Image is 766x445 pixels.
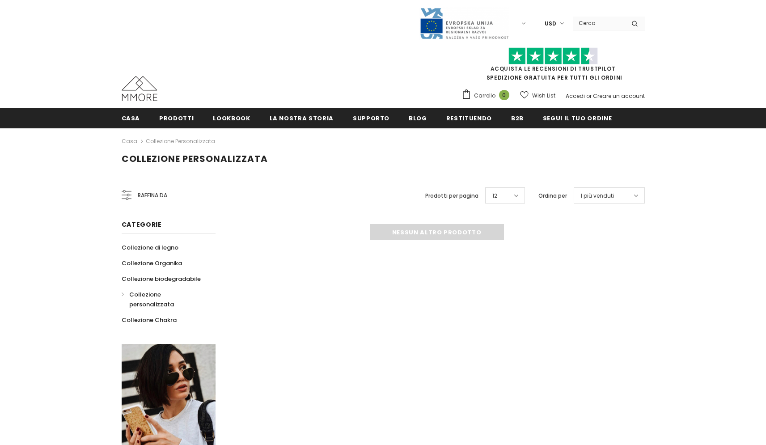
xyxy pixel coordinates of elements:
[122,255,182,271] a: Collezione Organika
[409,108,427,128] a: Blog
[446,114,492,123] span: Restituendo
[122,271,201,287] a: Collezione biodegradabile
[122,312,177,328] a: Collezione Chakra
[532,91,555,100] span: Wish List
[122,316,177,324] span: Collezione Chakra
[499,90,509,100] span: 0
[419,19,509,27] a: Javni Razpis
[122,287,206,312] a: Collezione personalizzata
[586,92,592,100] span: or
[508,47,598,65] img: Fidati di Pilot Stars
[461,51,645,81] span: SPEDIZIONE GRATUITA PER TUTTI GLI ORDINI
[538,191,567,200] label: Ordina per
[270,114,334,123] span: La nostra storia
[461,89,514,102] a: Carrello 0
[213,108,250,128] a: Lookbook
[122,275,201,283] span: Collezione biodegradabile
[446,108,492,128] a: Restituendo
[543,108,612,128] a: Segui il tuo ordine
[159,114,194,123] span: Prodotti
[122,243,178,252] span: Collezione di legno
[353,114,389,123] span: supporto
[122,76,157,101] img: Casi MMORE
[474,91,495,100] span: Carrello
[129,290,174,309] span: Collezione personalizzata
[492,191,497,200] span: 12
[419,7,509,40] img: Javni Razpis
[213,114,250,123] span: Lookbook
[122,114,140,123] span: Casa
[122,136,137,147] a: Casa
[138,191,167,200] span: Raffina da
[353,108,389,128] a: supporto
[122,240,178,255] a: Collezione di legno
[270,108,334,128] a: La nostra storia
[159,108,194,128] a: Prodotti
[545,19,556,28] span: USD
[566,92,585,100] a: Accedi
[122,153,268,165] span: Collezione personalizzata
[491,65,616,72] a: Acquista le recensioni di TrustPilot
[146,137,215,145] a: Collezione personalizzata
[122,220,162,229] span: Categorie
[543,114,612,123] span: Segui il tuo ordine
[581,191,614,200] span: I più venduti
[409,114,427,123] span: Blog
[593,92,645,100] a: Creare un account
[511,114,524,123] span: B2B
[573,17,625,30] input: Search Site
[520,88,555,103] a: Wish List
[122,259,182,267] span: Collezione Organika
[425,191,478,200] label: Prodotti per pagina
[511,108,524,128] a: B2B
[122,108,140,128] a: Casa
